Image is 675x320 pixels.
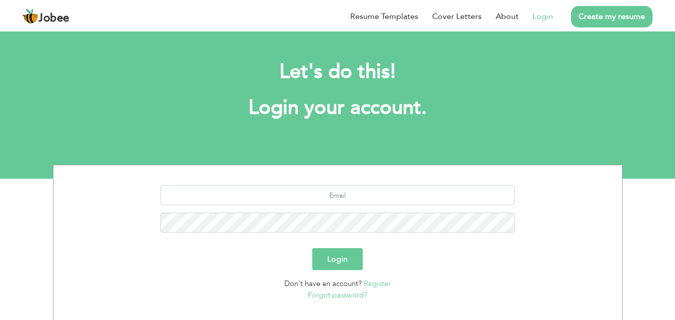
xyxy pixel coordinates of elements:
[22,8,38,24] img: jobee.io
[571,6,653,27] a: Create my resume
[533,10,553,22] a: Login
[432,10,482,22] a: Cover Letters
[496,10,519,22] a: About
[68,59,608,85] h2: Let's do this!
[22,8,69,24] a: Jobee
[160,185,515,205] input: Email
[68,95,608,121] h1: Login your account.
[284,279,362,289] span: Don't have an account?
[38,13,69,24] span: Jobee
[308,290,367,300] a: Forgot password?
[364,279,391,289] a: Register
[350,10,418,22] a: Resume Templates
[312,248,363,270] button: Login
